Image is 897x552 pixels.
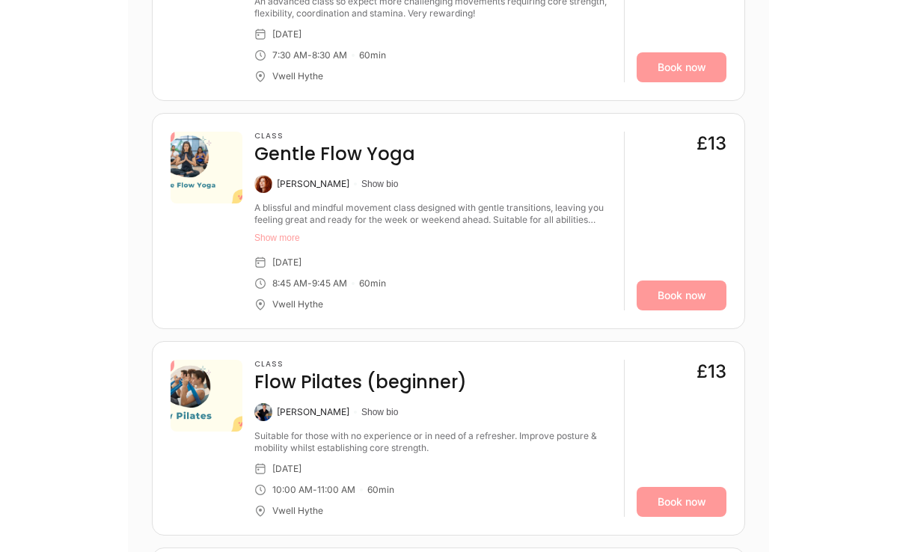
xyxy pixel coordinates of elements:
div: Vwell Hythe [272,298,323,310]
div: 8:45 AM [272,277,307,289]
button: Show bio [361,406,398,418]
img: aa553f9f-2931-4451-b727-72da8bd8ddcb.png [171,360,242,432]
h4: Flow Pilates (beginner) [254,370,467,394]
a: Book now [637,52,726,82]
div: [PERSON_NAME] [277,178,349,190]
div: - [307,277,312,289]
div: Suitable for those with no experience or in need of a refresher. Improve posture & mobility whils... [254,430,612,454]
div: 60 min [359,49,386,61]
h3: Class [254,360,467,369]
h4: Gentle Flow Yoga [254,142,415,166]
div: A blissful and mindful movement class designed with gentle transitions, leaving you feeling great... [254,202,612,226]
div: 7:30 AM [272,49,307,61]
img: Caitlin McCarthy [254,175,272,193]
div: 60 min [359,277,386,289]
div: 10:00 AM [272,484,313,496]
a: Book now [637,487,726,517]
h3: Class [254,132,415,141]
img: Svenja O'Connor [254,403,272,421]
div: Vwell Hythe [272,505,323,517]
div: - [313,484,317,496]
div: Vwell Hythe [272,70,323,82]
a: Book now [637,280,726,310]
div: 11:00 AM [317,484,355,496]
div: [PERSON_NAME] [277,406,349,418]
div: 8:30 AM [312,49,347,61]
button: Show more [254,232,612,244]
div: [DATE] [272,257,301,269]
div: 60 min [367,484,394,496]
img: 61e4154f-1df3-4cf4-9c57-15847db83959.png [171,132,242,203]
div: 9:45 AM [312,277,347,289]
div: - [307,49,312,61]
div: [DATE] [272,463,301,475]
div: £13 [697,132,726,156]
div: [DATE] [272,28,301,40]
div: £13 [697,360,726,384]
button: Show bio [361,178,398,190]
